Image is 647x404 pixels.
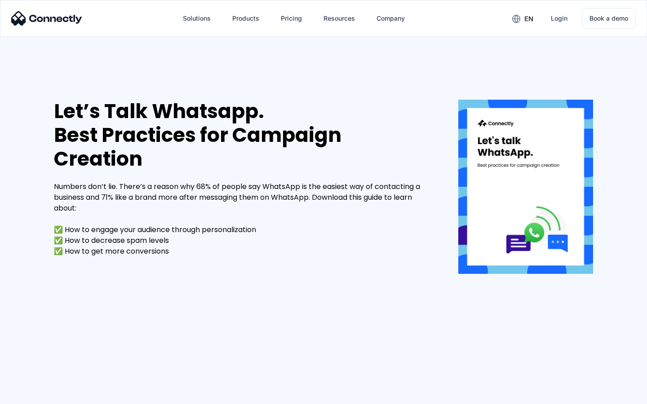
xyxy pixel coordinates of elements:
div: Pricing [281,12,302,25]
ul: Language list [18,388,54,401]
div: Solutions [183,12,211,25]
div: Solutions [176,8,218,29]
div: Login [551,12,567,25]
div: Numbers don’t lie. There’s a reason why 68% of people say WhatsApp is the easiest way of contacti... [54,181,431,257]
aside: Language selected: English [9,388,54,401]
img: Connectly Logo [11,11,82,26]
div: Resources [323,12,355,25]
div: Products [225,8,266,29]
div: Products [232,12,259,25]
div: en [524,13,533,25]
div: Company [369,8,412,29]
a: Pricing [274,8,309,29]
a: Login [544,8,575,29]
a: Book a demo [582,8,636,29]
div: Let’s Talk Whatsapp. Best Practices for Campaign Creation [54,100,431,171]
div: Resources [316,8,362,29]
div: Company [377,12,405,25]
div: en [505,12,540,25]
